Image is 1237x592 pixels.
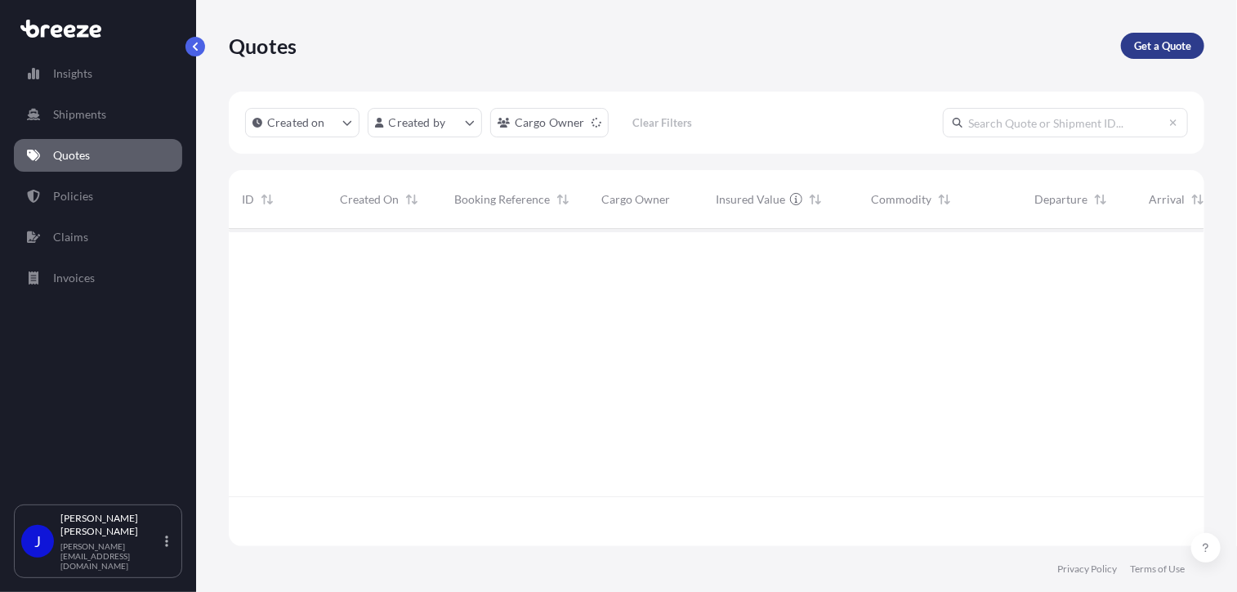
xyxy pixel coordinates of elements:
[53,270,95,286] p: Invoices
[1057,563,1117,576] a: Privacy Policy
[34,533,41,549] span: J
[340,191,399,208] span: Created On
[617,110,708,136] button: Clear Filters
[871,191,931,208] span: Commodity
[632,114,692,131] p: Clear Filters
[553,190,573,209] button: Sort
[53,147,90,164] p: Quotes
[601,191,670,208] span: Cargo Owner
[1130,563,1185,576] a: Terms of Use
[14,139,182,172] a: Quotes
[1121,33,1204,59] a: Get a Quote
[267,114,325,131] p: Created on
[716,191,785,208] span: Insured Value
[60,541,162,571] p: [PERSON_NAME][EMAIL_ADDRESS][DOMAIN_NAME]
[402,190,422,209] button: Sort
[14,57,182,90] a: Insights
[1188,190,1208,209] button: Sort
[1149,191,1185,208] span: Arrival
[935,190,954,209] button: Sort
[1091,190,1110,209] button: Sort
[53,65,92,82] p: Insights
[245,108,359,137] button: createdOn Filter options
[1034,191,1087,208] span: Departure
[14,98,182,131] a: Shipments
[257,190,277,209] button: Sort
[389,114,446,131] p: Created by
[60,512,162,538] p: [PERSON_NAME] [PERSON_NAME]
[242,191,254,208] span: ID
[943,108,1188,137] input: Search Quote or Shipment ID...
[490,108,609,137] button: cargoOwner Filter options
[368,108,482,137] button: createdBy Filter options
[14,262,182,294] a: Invoices
[14,180,182,213] a: Policies
[454,191,550,208] span: Booking Reference
[14,221,182,253] a: Claims
[53,106,106,123] p: Shipments
[806,190,825,209] button: Sort
[53,188,93,204] p: Policies
[515,114,585,131] p: Cargo Owner
[1134,38,1191,54] p: Get a Quote
[229,33,297,59] p: Quotes
[53,229,88,245] p: Claims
